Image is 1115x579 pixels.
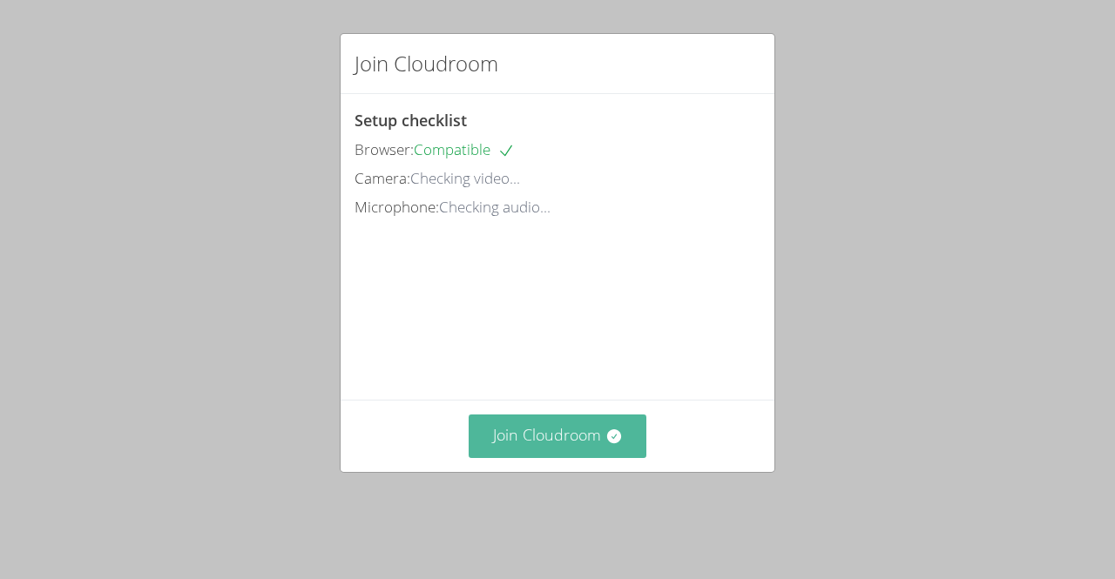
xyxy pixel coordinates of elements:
[355,139,414,159] span: Browser:
[410,168,520,188] span: Checking video...
[439,197,551,217] span: Checking audio...
[414,139,515,159] span: Compatible
[355,197,439,217] span: Microphone:
[355,48,498,79] h2: Join Cloudroom
[355,168,410,188] span: Camera:
[355,110,467,131] span: Setup checklist
[469,414,647,457] button: Join Cloudroom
